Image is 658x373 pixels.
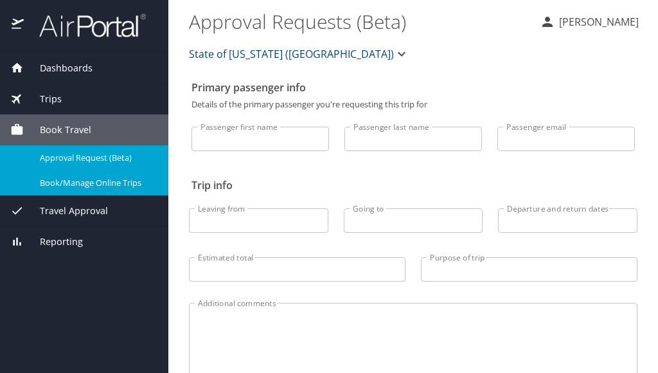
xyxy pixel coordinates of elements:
span: Book/Manage Online Trips [40,177,153,189]
span: Approval Request (Beta) [40,152,153,164]
h1: Approval Requests (Beta) [189,1,529,41]
span: Trips [24,92,62,106]
span: Book Travel [24,123,91,137]
h2: Primary passenger info [191,77,635,98]
button: State of [US_STATE] ([GEOGRAPHIC_DATA]) [184,41,414,67]
p: Details of the primary passenger you're requesting this trip for [191,100,635,109]
p: [PERSON_NAME] [555,14,639,30]
img: icon-airportal.png [12,13,25,38]
span: Dashboards [24,61,93,75]
span: Travel Approval [24,204,108,218]
span: State of [US_STATE] ([GEOGRAPHIC_DATA]) [189,45,394,63]
img: airportal-logo.png [25,13,146,38]
h2: Trip info [191,175,635,196]
button: [PERSON_NAME] [535,10,644,33]
span: Reporting [24,235,83,249]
